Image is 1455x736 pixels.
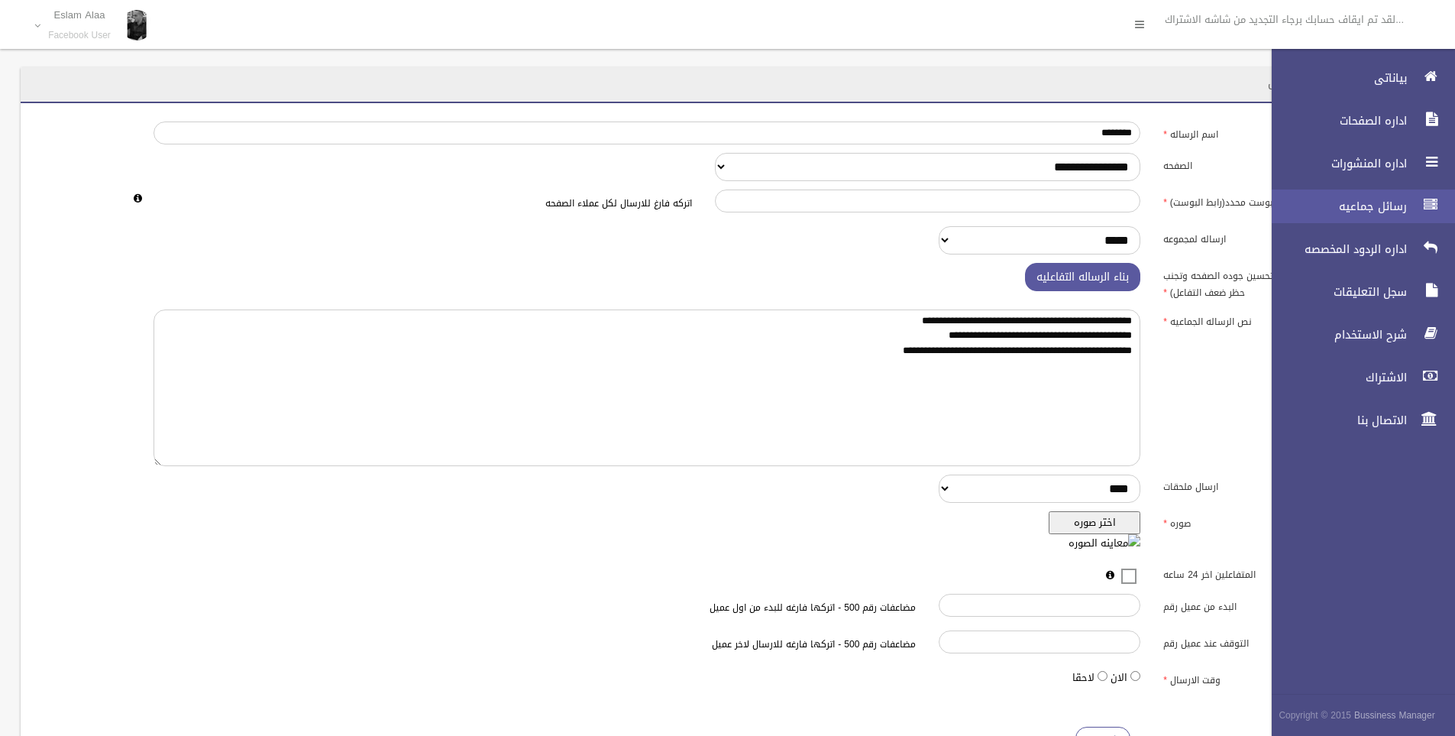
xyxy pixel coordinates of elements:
[1279,707,1351,724] span: Copyright © 2015
[48,30,111,41] small: Facebook User
[1152,511,1376,533] label: صوره
[1152,475,1376,496] label: ارسال ملحقات
[1259,61,1455,95] a: بياناتى
[1259,147,1455,180] a: اداره المنشورات
[1259,404,1455,437] a: الاتصال بنا
[1049,511,1140,534] button: اختر صوره
[1259,190,1455,223] a: رسائل جماعيه
[1069,534,1140,553] img: معاينه الصوره
[1072,669,1094,687] label: لاحقا
[1152,263,1376,301] label: رساله تفاعليه (افضل لتحسين جوده الصفحه وتجنب حظر ضعف التفاعل)
[1259,284,1411,300] span: سجل التعليقات
[1259,242,1411,257] span: اداره الردود المخصصه
[1152,190,1376,211] label: ارسل للمتفاعلين على بوست محدد(رابط البوست)
[1259,413,1411,428] span: الاتصال بنا
[1259,104,1455,138] a: اداره الصفحات
[1152,310,1376,331] label: نص الرساله الجماعيه
[1259,361,1455,394] a: الاشتراك
[1259,232,1455,266] a: اداره الردود المخصصه
[1259,370,1411,385] span: الاشتراك
[1152,594,1376,615] label: البدء من عميل رقم
[1259,318,1455,352] a: شرح الاستخدام
[378,603,917,613] h6: مضاعفات رقم 500 - اتركها فارغه للبدء من اول عميل
[1259,199,1411,214] span: رسائل جماعيه
[1152,631,1376,652] label: التوقف عند عميل رقم
[1259,70,1411,86] span: بياناتى
[1259,156,1411,171] span: اداره المنشورات
[1259,113,1411,128] span: اداره الصفحات
[1152,668,1376,689] label: وقت الارسال
[1250,69,1385,99] header: رسائل جماعيه / ارسال
[1152,122,1376,143] label: اسم الرساله
[1259,275,1455,309] a: سجل التعليقات
[1152,153,1376,174] label: الصفحه
[378,640,917,650] h6: مضاعفات رقم 500 - اتركها فارغه للارسال لاخر عميل
[1152,563,1376,584] label: المتفاعلين اخر 24 ساعه
[1152,226,1376,248] label: ارساله لمجموعه
[1025,263,1140,291] button: بناء الرساله التفاعليه
[48,9,111,21] p: Eslam Alaa
[154,199,692,209] h6: اتركه فارغ للارسال لكل عملاء الصفحه
[1259,327,1411,342] span: شرح الاستخدام
[1354,707,1435,724] strong: Bussiness Manager
[1111,669,1127,687] label: الان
